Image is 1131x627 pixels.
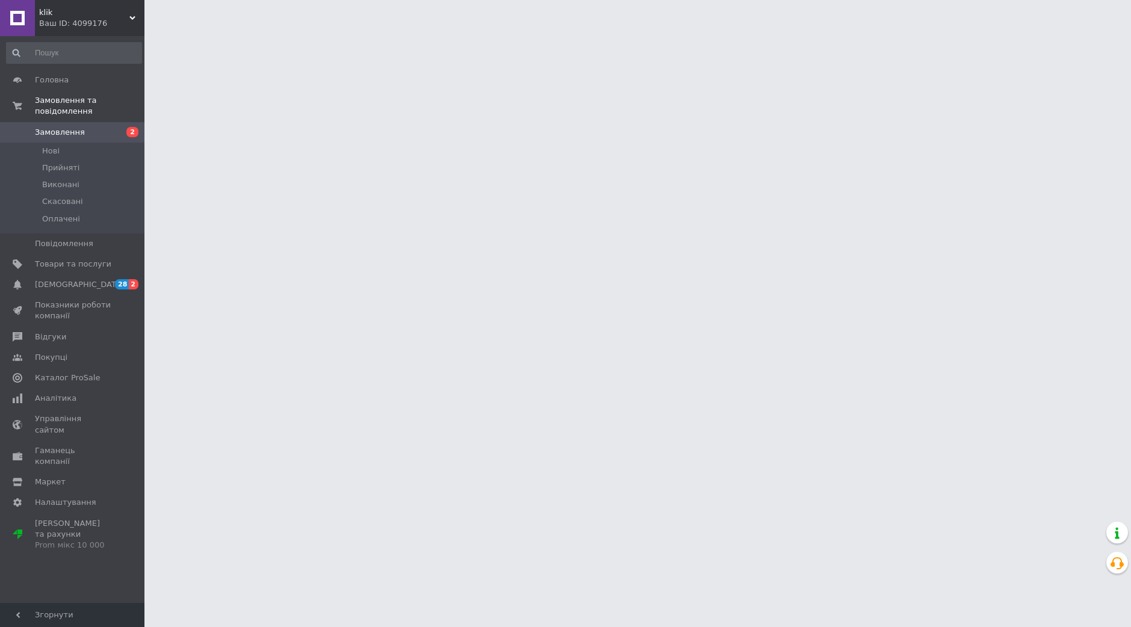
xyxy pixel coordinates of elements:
[35,413,111,435] span: Управління сайтом
[42,214,80,224] span: Оплачені
[35,300,111,321] span: Показники роботи компанії
[42,179,79,190] span: Виконані
[35,279,124,290] span: [DEMOGRAPHIC_DATA]
[35,497,96,508] span: Налаштування
[35,540,111,551] div: Prom мікс 10 000
[42,146,60,156] span: Нові
[126,127,138,137] span: 2
[35,372,100,383] span: Каталог ProSale
[35,75,69,85] span: Головна
[35,393,76,404] span: Аналітика
[35,477,66,487] span: Маркет
[39,18,144,29] div: Ваш ID: 4099176
[35,238,93,249] span: Повідомлення
[35,445,111,467] span: Гаманець компанії
[35,95,144,117] span: Замовлення та повідомлення
[129,279,138,289] span: 2
[39,7,129,18] span: klik
[35,352,67,363] span: Покупці
[42,196,83,207] span: Скасовані
[35,127,85,138] span: Замовлення
[6,42,142,64] input: Пошук
[115,279,129,289] span: 28
[35,259,111,270] span: Товари та послуги
[42,162,79,173] span: Прийняті
[35,332,66,342] span: Відгуки
[35,518,111,551] span: [PERSON_NAME] та рахунки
